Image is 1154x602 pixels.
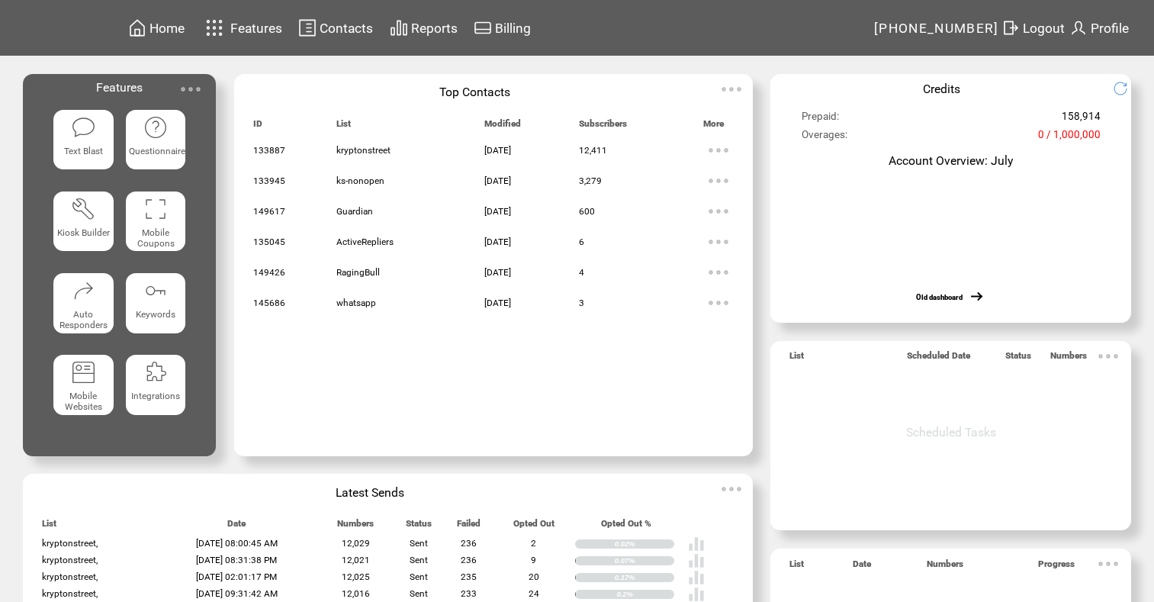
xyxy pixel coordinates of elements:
img: ellypsis.svg [703,196,734,227]
a: Integrations [126,355,186,424]
img: refresh.png [1113,81,1140,96]
img: creidtcard.svg [474,18,492,37]
span: More [703,118,724,136]
span: Sent [410,588,428,599]
img: integrations.svg [143,360,168,385]
img: ellypsis.svg [716,74,747,105]
span: 12,025 [342,571,370,582]
img: ellypsis.svg [703,135,734,166]
span: 133945 [253,175,285,186]
img: ellypsis.svg [703,288,734,318]
span: List [42,518,56,536]
span: 4 [579,267,584,278]
div: 0.02% [615,539,675,549]
img: features.svg [201,15,228,40]
span: Integrations [131,391,180,401]
span: 236 [461,555,477,565]
span: 20 [529,571,539,582]
span: 149426 [253,267,285,278]
span: 12,411 [579,145,607,156]
span: Auto Responders [59,309,108,330]
span: Contacts [320,21,373,36]
span: Top Contacts [439,85,510,99]
img: contacts.svg [298,18,317,37]
span: [DATE] 08:00:45 AM [196,538,278,549]
span: Numbers [927,559,963,576]
span: 2 [531,538,536,549]
img: ellypsis.svg [703,257,734,288]
span: 235 [461,571,477,582]
span: Modified [484,118,521,136]
span: List [789,350,804,368]
a: Logout [999,16,1067,40]
span: kryptonstreet, [42,555,98,565]
span: ActiveRepliers [336,237,394,247]
span: 145686 [253,298,285,308]
a: Kiosk Builder [53,192,114,261]
span: Numbers [337,518,374,536]
a: Keywords [126,273,186,343]
span: whatsapp [336,298,376,308]
span: 600 [579,206,595,217]
span: [DATE] [484,175,511,186]
span: Scheduled Date [907,350,970,368]
span: 236 [461,538,477,549]
span: Progress [1038,559,1075,576]
span: Opted Out % [601,518,651,536]
span: kryptonstreet, [42,588,98,599]
span: Mobile Coupons [137,227,175,249]
span: Opted Out [513,518,554,536]
span: Mobile Websites [65,391,102,412]
span: 3,279 [579,175,602,186]
span: ID [253,118,262,136]
span: Subscribers [579,118,627,136]
span: Questionnaire [129,146,185,156]
a: Profile [1067,16,1131,40]
span: Keywords [136,309,175,320]
span: Date [227,518,246,536]
img: text-blast.svg [71,115,95,140]
span: Features [230,21,282,36]
span: RagingBull [336,267,380,278]
a: Mobile Coupons [126,192,186,261]
a: Features [199,13,285,43]
span: ks-nonopen [336,175,384,186]
span: [DATE] 02:01:17 PM [196,571,277,582]
a: Text Blast [53,110,114,179]
span: Sent [410,571,428,582]
span: Kiosk Builder [57,227,110,238]
span: Credits [923,82,960,96]
span: 133887 [253,145,285,156]
img: poll%20-%20white.svg [688,569,705,586]
a: Home [126,16,187,40]
span: Date [853,559,871,576]
span: 233 [461,588,477,599]
span: 6 [579,237,584,247]
a: Reports [387,16,460,40]
span: Billing [495,21,531,36]
span: Home [149,21,185,36]
span: [PHONE_NUMBER] [874,21,999,36]
span: Latest Sends [336,485,404,500]
span: 9 [531,555,536,565]
span: 0 / 1,000,000 [1038,129,1101,147]
span: List [336,118,351,136]
span: Numbers [1050,350,1087,368]
img: exit.svg [1001,18,1020,37]
span: kryptonstreet, [42,571,98,582]
img: ellypsis.svg [703,166,734,196]
a: Old dashboard [916,293,963,301]
span: Logout [1023,21,1065,36]
span: Reports [411,21,458,36]
span: kryptonstreet, [42,538,98,549]
img: questionnaire.svg [143,115,168,140]
a: Auto Responders [53,273,114,343]
div: 0.2% [616,590,674,599]
span: [DATE] [484,298,511,308]
span: 149617 [253,206,285,217]
img: coupons.svg [143,197,168,221]
span: [DATE] [484,145,511,156]
span: [DATE] [484,237,511,247]
span: Sent [410,555,428,565]
span: Profile [1091,21,1129,36]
